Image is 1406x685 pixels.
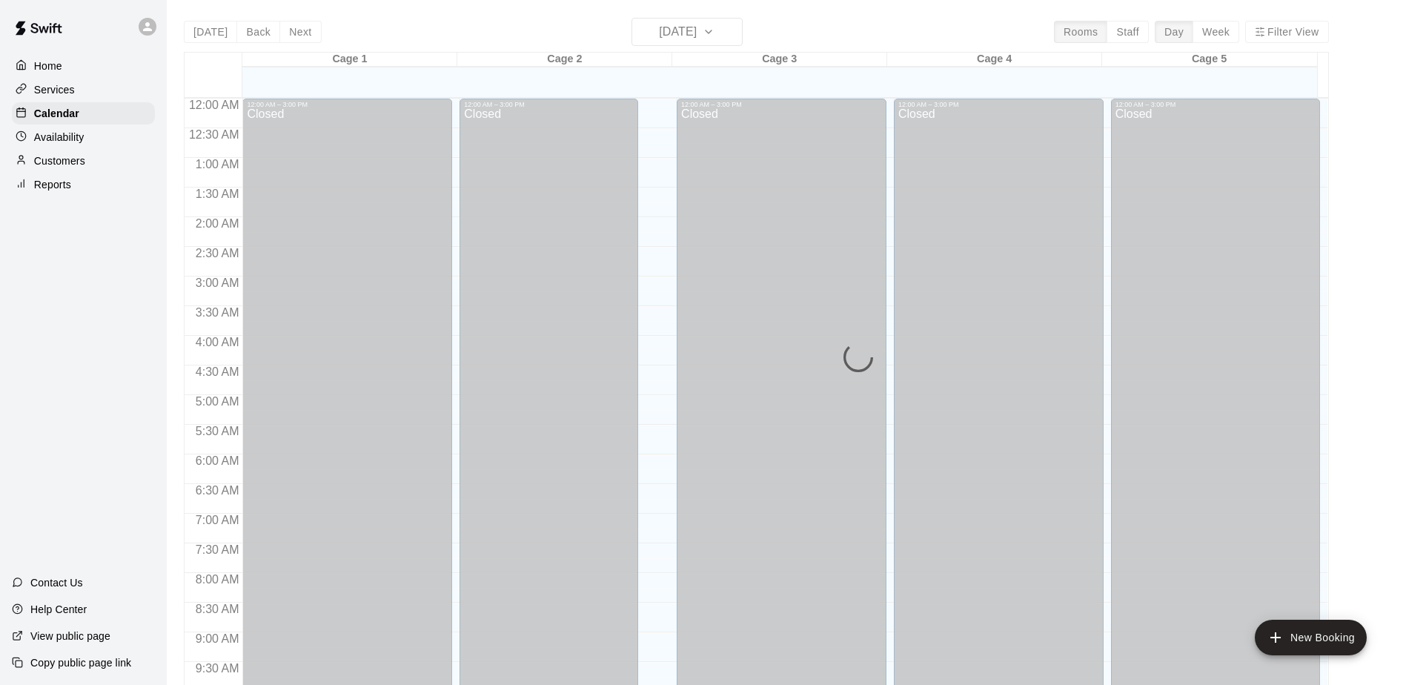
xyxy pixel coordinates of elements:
div: 12:00 AM – 3:00 PM [898,101,1099,108]
div: Cage 3 [672,53,887,67]
p: Customers [34,153,85,168]
span: 1:00 AM [192,158,243,171]
div: Cage 4 [887,53,1102,67]
p: Availability [34,130,84,145]
span: 2:30 AM [192,247,243,259]
span: 6:30 AM [192,484,243,497]
span: 8:00 AM [192,573,243,586]
p: Calendar [34,106,79,121]
button: add [1255,620,1367,655]
span: 9:00 AM [192,632,243,645]
a: Services [12,79,155,101]
span: 4:00 AM [192,336,243,348]
p: Reports [34,177,71,192]
div: 12:00 AM – 3:00 PM [681,101,882,108]
span: 5:30 AM [192,425,243,437]
p: Home [34,59,62,73]
span: 12:00 AM [185,99,243,111]
p: Services [34,82,75,97]
span: 6:00 AM [192,454,243,467]
div: Cage 1 [242,53,457,67]
div: Cage 5 [1102,53,1317,67]
span: 4:30 AM [192,365,243,378]
span: 1:30 AM [192,188,243,200]
span: 12:30 AM [185,128,243,141]
span: 9:30 AM [192,662,243,675]
span: 3:00 AM [192,277,243,289]
div: 12:00 AM – 3:00 PM [247,101,448,108]
a: Reports [12,173,155,196]
span: 5:00 AM [192,395,243,408]
p: Help Center [30,602,87,617]
span: 7:30 AM [192,543,243,556]
p: View public page [30,629,110,643]
p: Copy public page link [30,655,131,670]
div: 12:00 AM – 3:00 PM [1115,101,1316,108]
span: 8:30 AM [192,603,243,615]
a: Availability [12,126,155,148]
div: Cage 2 [457,53,672,67]
div: 12:00 AM – 3:00 PM [464,101,633,108]
a: Calendar [12,102,155,125]
span: 3:30 AM [192,306,243,319]
a: Home [12,55,155,77]
p: Contact Us [30,575,83,590]
span: 2:00 AM [192,217,243,230]
a: Customers [12,150,155,172]
span: 7:00 AM [192,514,243,526]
